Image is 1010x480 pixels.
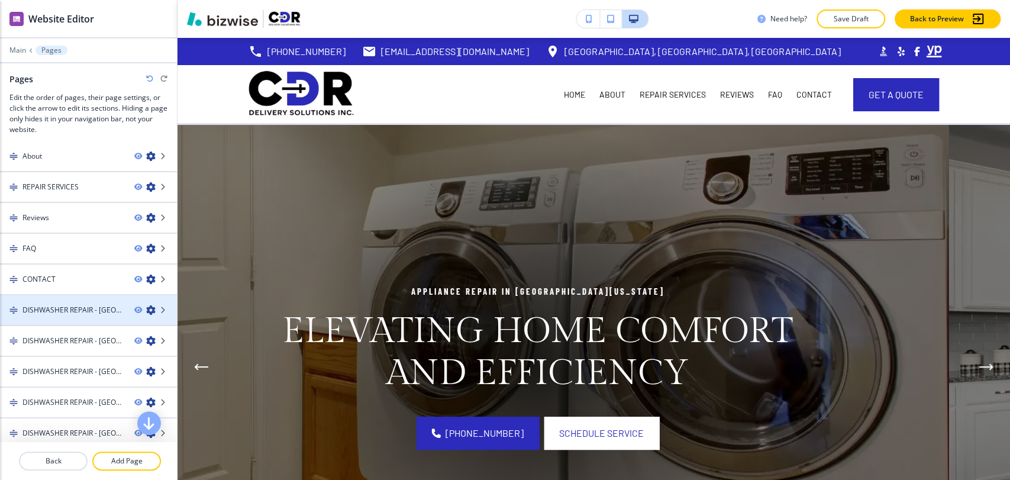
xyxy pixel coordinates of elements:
[599,89,625,101] p: About
[640,89,706,101] p: REPAIR SERVICES
[92,452,161,471] button: Add Page
[974,355,998,379] div: Next Slide
[265,310,811,394] p: ELEVATING HOME COMFORT AND EFFICIENCY
[564,89,585,101] p: HOME
[267,43,346,60] p: [PHONE_NUMBER]
[910,14,964,24] p: Back to Preview
[9,306,18,314] img: Drag
[22,274,56,285] h4: CONTACT
[22,243,36,254] h4: FAQ
[22,428,125,439] h4: DISHWASHER REPAIR - [GEOGRAPHIC_DATA][PERSON_NAME], [GEOGRAPHIC_DATA]
[20,456,86,466] p: Back
[36,46,67,55] button: Pages
[9,92,167,135] h3: Edit the order of pages, their page settings, or click the arrow to edit its sections. Hiding a p...
[895,9,1001,28] button: Back to Preview
[546,43,841,60] a: [GEOGRAPHIC_DATA], [GEOGRAPHIC_DATA], [GEOGRAPHIC_DATA]
[796,89,832,101] p: CONTACT
[22,366,125,377] h4: DISHWASHER REPAIR - [GEOGRAPHIC_DATA], [GEOGRAPHIC_DATA]
[9,214,18,222] img: Drag
[544,417,659,450] button: Schedule Service
[9,398,18,407] img: Drag
[9,183,18,191] img: Drag
[9,46,26,54] button: Main
[93,456,160,466] p: Add Page
[720,89,754,101] p: Reviews
[9,429,18,437] img: Drag
[9,152,18,160] img: Drag
[564,43,841,60] p: [GEOGRAPHIC_DATA], [GEOGRAPHIC_DATA], [GEOGRAPHIC_DATA]
[9,12,24,26] img: editor icon
[832,14,870,24] p: Save Draft
[189,355,213,379] button: Previous Hero Image
[22,305,125,315] h4: DISHWASHER REPAIR - [GEOGRAPHIC_DATA], [GEOGRAPHIC_DATA]
[269,11,301,26] img: Your Logo
[362,43,529,60] a: [EMAIL_ADDRESS][DOMAIN_NAME]
[974,355,998,379] button: Next Hero Image
[853,78,939,111] button: GET A QUOTE
[9,275,18,284] img: Drag
[768,89,782,101] p: FAQ
[9,337,18,345] img: Drag
[187,12,258,26] img: Bizwise Logo
[22,397,125,408] h4: DISHWASHER REPAIR - [GEOGRAPHIC_DATA], [GEOGRAPHIC_DATA]
[249,43,346,60] a: [PHONE_NUMBER]
[22,182,79,192] h4: REPAIR SERVICES
[28,12,94,26] h2: Website Editor
[22,336,125,346] h4: DISHWASHER REPAIR - [GEOGRAPHIC_DATA], [GEOGRAPHIC_DATA]
[416,417,539,450] a: [PHONE_NUMBER]
[9,244,18,253] img: Drag
[559,426,644,440] span: Schedule Service
[41,46,62,54] p: Pages
[770,14,807,24] h3: Need help?
[22,212,49,223] h4: Reviews
[9,73,33,85] h2: Pages
[249,70,354,120] img: CDR Delivery Solutions Inc.
[22,151,42,162] h4: About
[9,368,18,376] img: Drag
[869,88,924,102] span: GET A QUOTE
[265,284,811,298] p: Appliance Repair In [GEOGRAPHIC_DATA][US_STATE]
[189,355,213,379] div: Previous Slide
[817,9,885,28] button: Save Draft
[446,426,524,440] span: [PHONE_NUMBER]
[381,43,529,60] p: [EMAIL_ADDRESS][DOMAIN_NAME]
[19,452,88,471] button: Back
